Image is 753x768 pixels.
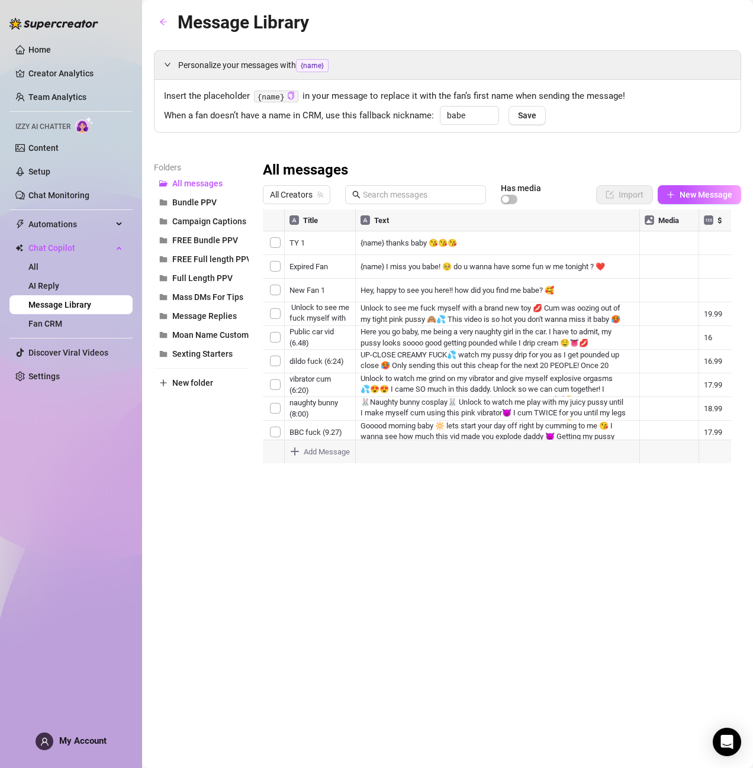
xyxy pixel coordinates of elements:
[28,191,89,200] a: Chat Monitoring
[40,737,49,746] span: user
[159,331,168,339] span: folder
[172,378,213,388] span: New folder
[159,312,168,320] span: folder
[352,191,361,199] span: search
[28,64,123,83] a: Creator Analytics
[172,217,246,226] span: Campaign Captions
[154,193,249,212] button: Bundle PPV
[509,106,546,125] button: Save
[164,89,731,104] span: Insert the placeholder in your message to replace it with the fan’s first name when sending the m...
[596,185,653,204] button: Import
[172,330,249,340] span: Moan Name Custom
[667,191,675,199] span: plus
[9,18,98,30] img: logo-BBDzfeDw.svg
[172,179,223,188] span: All messages
[164,61,171,68] span: expanded
[154,250,249,269] button: FREE Full length PPV
[159,236,168,244] span: folder
[75,117,94,134] img: AI Chatter
[154,231,249,250] button: FREE Bundle PPV
[178,59,731,72] span: Personalize your messages with
[713,728,741,756] div: Open Intercom Messenger
[287,92,295,101] button: Click to Copy
[154,288,249,306] button: Mass DMs For Tips
[28,167,50,176] a: Setup
[59,735,107,746] span: My Account
[28,45,51,54] a: Home
[28,262,38,272] a: All
[363,188,479,201] input: Search messages
[172,198,217,207] span: Bundle PPV
[28,92,86,102] a: Team Analytics
[15,220,25,229] span: thunderbolt
[159,379,168,387] span: plus
[159,18,168,26] span: arrow-left
[28,300,91,309] a: Message Library
[164,109,434,123] span: When a fan doesn’t have a name in CRM, use this fallback nickname:
[28,348,108,357] a: Discover Viral Videos
[15,244,23,252] img: Chat Copilot
[287,92,295,99] span: copy
[28,215,112,234] span: Automations
[680,190,732,199] span: New Message
[178,8,309,36] article: Message Library
[154,373,249,392] button: New folder
[296,59,329,72] span: {name}
[28,319,62,328] a: Fan CRM
[15,121,70,133] span: Izzy AI Chatter
[270,186,323,204] span: All Creators
[263,161,348,180] h3: All messages
[172,311,237,321] span: Message Replies
[154,174,249,193] button: All messages
[501,185,541,192] article: Has media
[172,254,252,264] span: FREE Full length PPV
[28,372,60,381] a: Settings
[154,306,249,325] button: Message Replies
[172,235,238,245] span: FREE Bundle PPV
[154,325,249,344] button: Moan Name Custom
[518,111,536,120] span: Save
[159,179,168,188] span: folder-open
[172,349,233,359] span: Sexting Starters
[172,273,233,283] span: Full Length PPV
[154,161,249,174] article: Folders
[28,238,112,257] span: Chat Copilot
[658,185,741,204] button: New Message
[154,269,249,288] button: Full Length PPV
[159,198,168,206] span: folder
[172,292,243,302] span: Mass DMs For Tips
[159,274,168,282] span: folder
[154,344,249,363] button: Sexting Starters
[155,51,741,79] div: Personalize your messages with{name}
[159,293,168,301] span: folder
[159,350,168,358] span: folder
[159,217,168,225] span: folder
[154,212,249,231] button: Campaign Captions
[254,91,298,103] code: {name}
[159,255,168,263] span: folder
[317,191,324,198] span: team
[28,143,59,153] a: Content
[28,281,59,291] a: AI Reply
